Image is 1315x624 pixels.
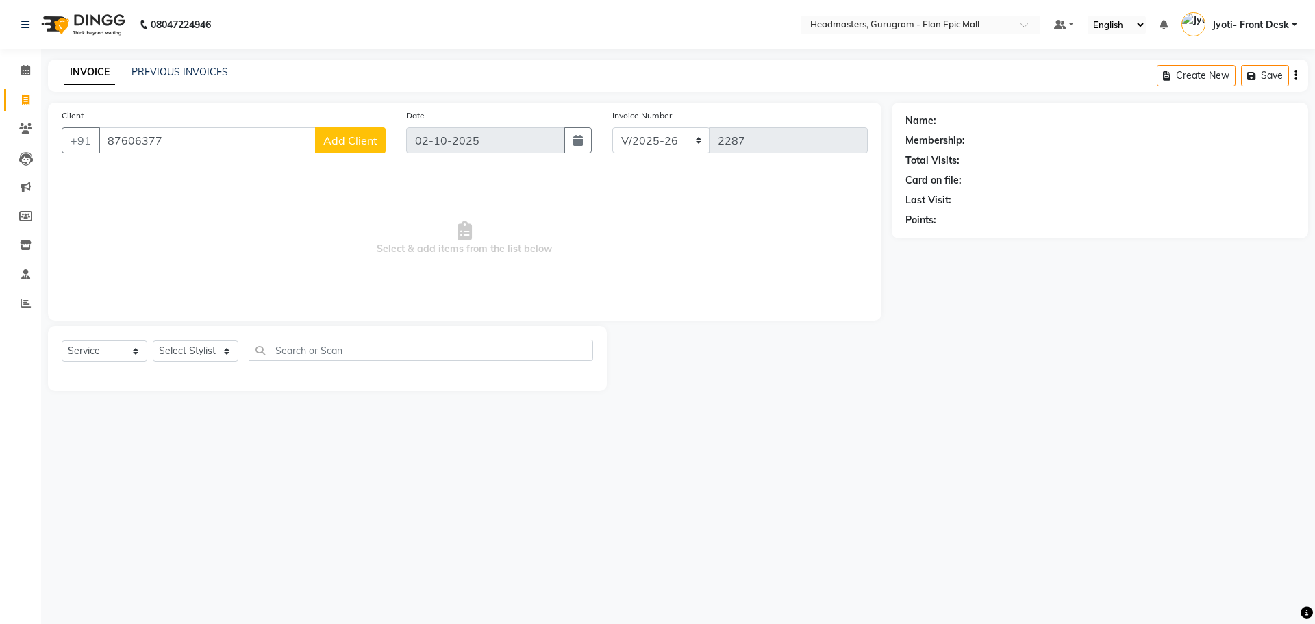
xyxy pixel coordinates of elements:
[131,66,228,78] a: PREVIOUS INVOICES
[1181,12,1205,36] img: Jyoti- Front Desk
[905,153,960,168] div: Total Visits:
[905,173,962,188] div: Card on file:
[151,5,211,44] b: 08047224946
[62,110,84,122] label: Client
[1212,18,1289,32] span: Jyoti- Front Desk
[249,340,593,361] input: Search or Scan
[905,134,965,148] div: Membership:
[64,60,115,85] a: INVOICE
[99,127,316,153] input: Search by Name/Mobile/Email/Code
[406,110,425,122] label: Date
[1157,65,1236,86] button: Create New
[1241,65,1289,86] button: Save
[905,193,951,208] div: Last Visit:
[62,127,100,153] button: +91
[612,110,672,122] label: Invoice Number
[315,127,386,153] button: Add Client
[35,5,129,44] img: logo
[323,134,377,147] span: Add Client
[905,213,936,227] div: Points:
[62,170,868,307] span: Select & add items from the list below
[905,114,936,128] div: Name:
